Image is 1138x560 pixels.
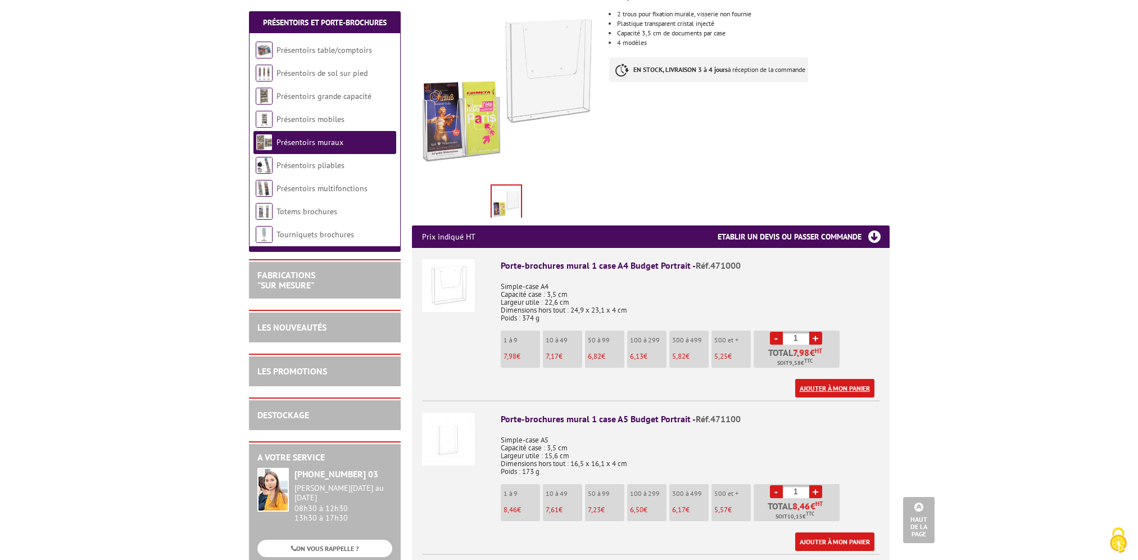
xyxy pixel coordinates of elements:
a: LES PROMOTIONS [257,365,327,377]
p: Simple-case A5 Capacité case : 3,5 cm Largeur utile : 15,6 cm Dimensions hors tout : 16,5 x 16,1 ... [501,428,879,476]
a: + [809,485,822,498]
span: 8,46 [792,502,810,511]
p: à réception de la commande [609,57,808,82]
span: € [810,348,815,357]
a: - [770,485,783,498]
img: Présentoirs muraux [256,134,273,151]
span: 7,23 [588,505,601,514]
sup: HT [815,500,823,508]
span: 8,46 [504,505,517,514]
a: Présentoirs grande capacité [276,91,371,101]
p: € [504,353,540,360]
img: Totems brochures [256,203,273,220]
img: widget-service.jpg [257,468,289,512]
span: Soit € [777,359,813,368]
p: Total [756,502,840,521]
img: Présentoirs mobiles [256,111,273,128]
p: € [546,353,582,360]
p: Total [756,348,840,368]
div: Porte-brochures mural 1 case A4 Budget Portrait - [501,259,879,272]
p: 300 à 499 [672,490,709,498]
a: Présentoirs table/comptoirs [276,45,372,55]
a: Présentoirs et Porte-brochures [263,17,387,28]
p: € [588,506,624,514]
span: 5,57 [714,505,728,514]
span: 9,58 [789,359,801,368]
img: porte_brochures_muraux_471300_2.jpg [492,186,521,220]
p: 50 à 99 [588,336,624,344]
span: 6,50 [630,505,643,514]
a: Tourniquets brochures [276,229,354,240]
p: 10 à 49 [546,336,582,344]
img: Porte-brochures mural 1 case A4 Budget Portrait [422,259,475,312]
p: 300 à 499 [672,336,709,344]
p: € [504,506,540,514]
strong: [PHONE_NUMBER] 03 [294,468,378,480]
p: € [714,353,751,360]
a: LES NOUVEAUTÉS [257,322,327,333]
p: 50 à 99 [588,490,624,498]
img: Présentoirs de sol sur pied [256,65,273,82]
li: 4 modèles [617,39,889,46]
a: DESTOCKAGE [257,409,309,421]
li: Capacité 3,5 cm de documents par case [617,30,889,37]
a: Ajouter à mon panier [795,532,874,551]
span: 7,17 [546,351,559,361]
sup: TTC [804,358,813,364]
span: Réf.471100 [696,413,741,424]
span: Réf.471000 [696,260,741,271]
p: 1 à 9 [504,336,540,344]
div: [PERSON_NAME][DATE] au [DATE] [294,484,392,503]
li: 2 trous pour fixation murale, visserie non fournie [617,11,889,17]
span: 6,82 [588,351,601,361]
span: 6,13 [630,351,643,361]
span: 6,17 [672,505,686,514]
a: Présentoirs mobiles [276,114,344,124]
div: Porte-brochures mural 1 case A5 Budget Portrait - [501,413,879,426]
p: € [630,506,667,514]
img: Porte-brochures mural 1 case A5 Budget Portrait [422,413,475,466]
div: 08h30 à 12h30 13h30 à 17h30 [294,484,392,522]
li: Plastique transparent cristal injecté [617,20,889,27]
img: Cookies (fenêtre modale) [1104,526,1132,554]
p: 500 et + [714,490,751,498]
p: 10 à 49 [546,490,582,498]
p: € [588,353,624,360]
p: Prix indiqué HT [422,225,475,248]
span: Soit € [776,512,814,521]
button: Cookies (fenêtre modale) [1099,522,1138,560]
p: € [714,506,751,514]
p: € [546,506,582,514]
img: Présentoirs pliables [256,157,273,174]
p: 100 à 299 [630,336,667,344]
p: € [630,353,667,360]
strong: EN STOCK, LIVRAISON 3 à 4 jours [633,65,728,74]
span: 7,98 [793,348,810,357]
a: - [770,332,783,345]
span: 7,98 [504,351,516,361]
a: ON VOUS RAPPELLE ? [257,540,392,557]
a: + [809,332,822,345]
h2: A votre service [257,453,392,463]
img: Présentoirs table/comptoirs [256,42,273,58]
a: Haut de la page [903,497,935,543]
img: Présentoirs grande capacité [256,88,273,105]
img: Présentoirs multifonctions [256,180,273,197]
a: Présentoirs de sol sur pied [276,68,368,78]
p: Simple-case A4 Capacité case : 3,5 cm Largeur utile : 22,6 cm Dimensions hors tout : 24,9 x 23,1 ... [501,275,879,322]
img: Tourniquets brochures [256,226,273,243]
a: FABRICATIONS"Sur Mesure" [257,269,315,291]
p: € [672,506,709,514]
p: 500 et + [714,336,751,344]
p: 100 à 299 [630,490,667,498]
sup: TTC [806,511,814,517]
span: 7,61 [546,505,559,514]
p: 1 à 9 [504,490,540,498]
span: € [810,502,815,511]
sup: HT [815,347,822,355]
span: 5,82 [672,351,686,361]
h3: Etablir un devis ou passer commande [718,225,890,248]
a: Présentoirs pliables [276,160,344,170]
span: 5,25 [714,351,728,361]
span: 10,15 [787,512,803,521]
